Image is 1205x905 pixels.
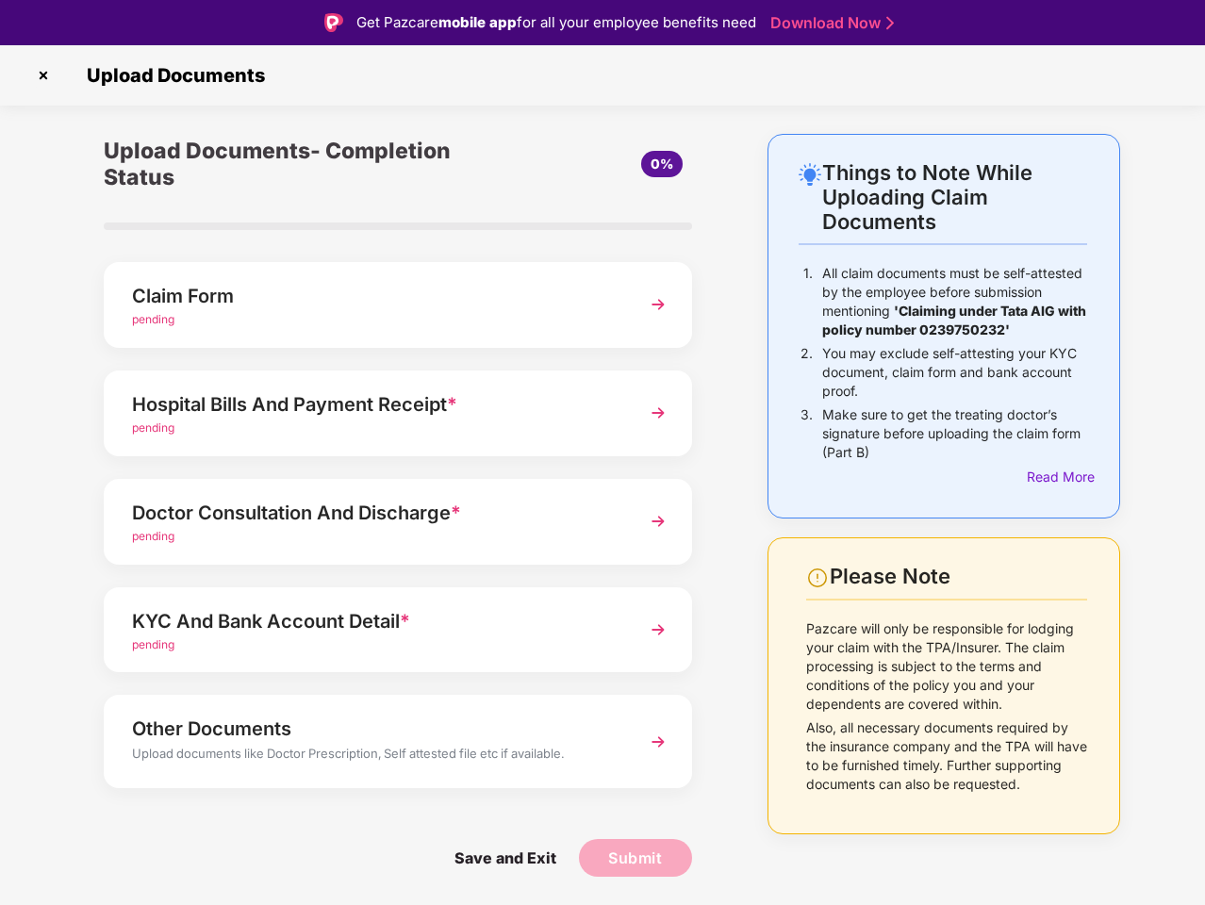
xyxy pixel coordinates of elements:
[822,344,1087,401] p: You may exclude self-attesting your KYC document, claim form and bank account proof.
[641,613,675,647] img: svg+xml;base64,PHN2ZyBpZD0iTmV4dCIgeG1sbnM9Imh0dHA6Ly93d3cudzMub3JnLzIwMDAvc3ZnIiB3aWR0aD0iMzYiIG...
[28,60,58,90] img: svg+xml;base64,PHN2ZyBpZD0iQ3Jvc3MtMzJ4MzIiIHhtbG5zPSJodHRwOi8vd3d3LnczLm9yZy8yMDAwL3N2ZyIgd2lkdG...
[1027,467,1087,487] div: Read More
[830,564,1087,589] div: Please Note
[806,619,1087,714] p: Pazcare will only be responsible for lodging your claim with the TPA/Insurer. The claim processin...
[799,163,821,186] img: svg+xml;base64,PHN2ZyB4bWxucz0iaHR0cDovL3d3dy53My5vcmcvMjAwMC9zdmciIHdpZHRoPSIyNC4wOTMiIGhlaWdodD...
[438,13,517,31] strong: mobile app
[806,718,1087,794] p: Also, all necessary documents required by the insurance company and the TPA will have to be furni...
[132,606,619,636] div: KYC And Bank Account Detail
[356,11,756,34] div: Get Pazcare for all your employee benefits need
[806,567,829,589] img: svg+xml;base64,PHN2ZyBpZD0iV2FybmluZ18tXzI0eDI0IiBkYXRhLW5hbWU9Ildhcm5pbmcgLSAyNHgyNCIgeG1sbnM9Im...
[641,725,675,759] img: svg+xml;base64,PHN2ZyBpZD0iTmV4dCIgeG1sbnM9Imh0dHA6Ly93d3cudzMub3JnLzIwMDAvc3ZnIiB3aWR0aD0iMzYiIG...
[641,288,675,321] img: svg+xml;base64,PHN2ZyBpZD0iTmV4dCIgeG1sbnM9Imh0dHA6Ly93d3cudzMub3JnLzIwMDAvc3ZnIiB3aWR0aD0iMzYiIG...
[132,529,174,543] span: pending
[132,420,174,435] span: pending
[68,64,274,87] span: Upload Documents
[886,13,894,33] img: Stroke
[104,134,496,194] div: Upload Documents- Completion Status
[132,637,174,651] span: pending
[822,405,1087,462] p: Make sure to get the treating doctor’s signature before uploading the claim form (Part B)
[801,405,813,462] p: 3.
[822,160,1087,234] div: Things to Note While Uploading Claim Documents
[770,13,888,33] a: Download Now
[801,344,813,401] p: 2.
[132,312,174,326] span: pending
[641,396,675,430] img: svg+xml;base64,PHN2ZyBpZD0iTmV4dCIgeG1sbnM9Imh0dHA6Ly93d3cudzMub3JnLzIwMDAvc3ZnIiB3aWR0aD0iMzYiIG...
[132,281,619,311] div: Claim Form
[436,839,575,877] span: Save and Exit
[324,13,343,32] img: Logo
[132,714,619,744] div: Other Documents
[822,303,1086,337] b: 'Claiming under Tata AIG with policy number 0239750232'
[132,498,619,528] div: Doctor Consultation And Discharge
[132,744,619,768] div: Upload documents like Doctor Prescription, Self attested file etc if available.
[822,264,1087,339] p: All claim documents must be self-attested by the employee before submission mentioning
[132,389,619,420] div: Hospital Bills And Payment Receipt
[579,839,692,877] button: Submit
[651,156,673,172] span: 0%
[803,264,813,339] p: 1.
[641,504,675,538] img: svg+xml;base64,PHN2ZyBpZD0iTmV4dCIgeG1sbnM9Imh0dHA6Ly93d3cudzMub3JnLzIwMDAvc3ZnIiB3aWR0aD0iMzYiIG...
